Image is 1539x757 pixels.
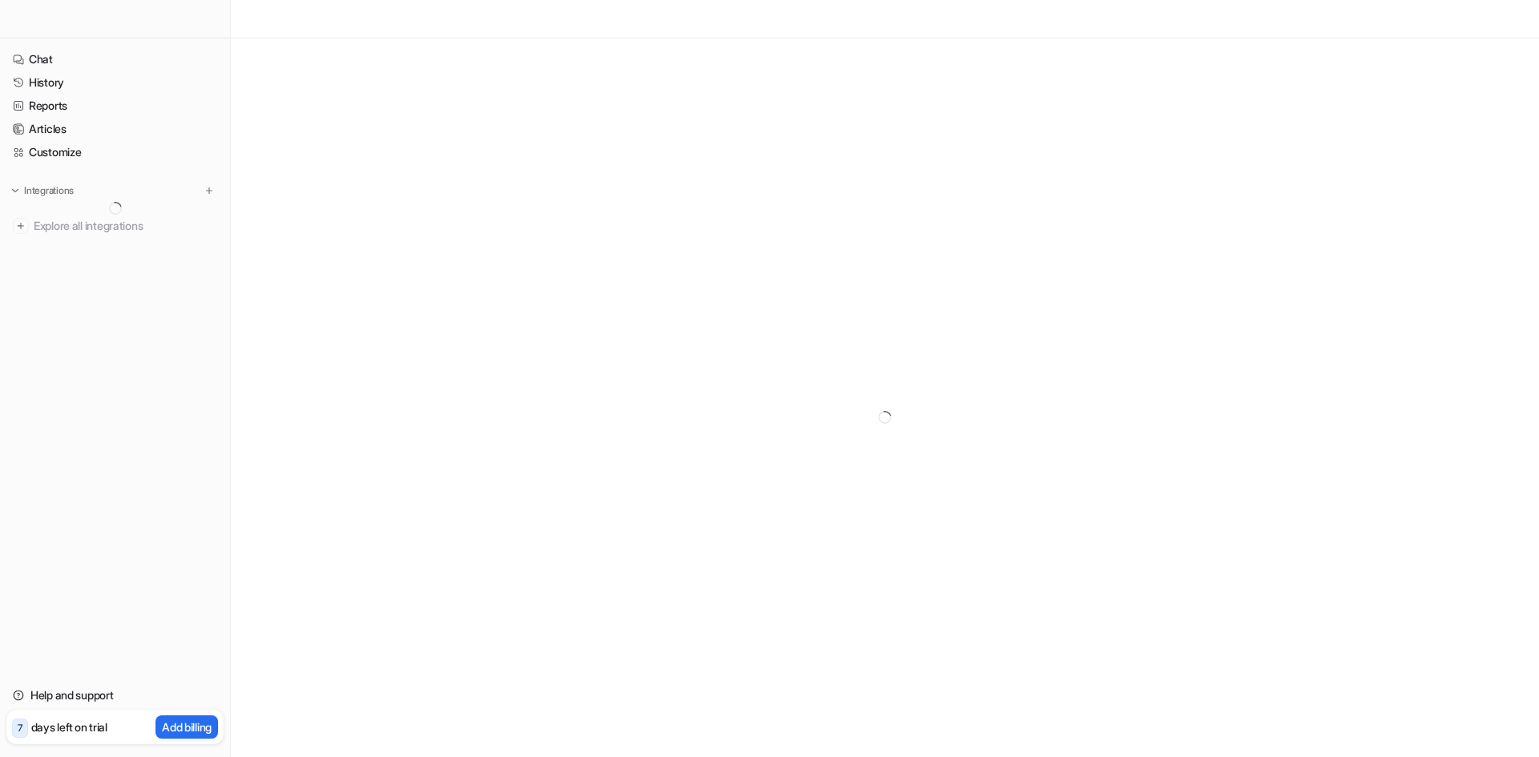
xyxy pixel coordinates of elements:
[31,719,107,735] p: days left on trial
[162,719,212,735] p: Add billing
[204,185,215,196] img: menu_add.svg
[34,213,217,239] span: Explore all integrations
[6,183,79,199] button: Integrations
[6,684,224,707] a: Help and support
[6,118,224,140] a: Articles
[13,218,29,234] img: explore all integrations
[10,185,21,196] img: expand menu
[6,215,224,237] a: Explore all integrations
[156,715,218,739] button: Add billing
[18,721,22,735] p: 7
[6,141,224,163] a: Customize
[6,95,224,117] a: Reports
[24,184,74,197] p: Integrations
[6,71,224,94] a: History
[6,48,224,70] a: Chat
